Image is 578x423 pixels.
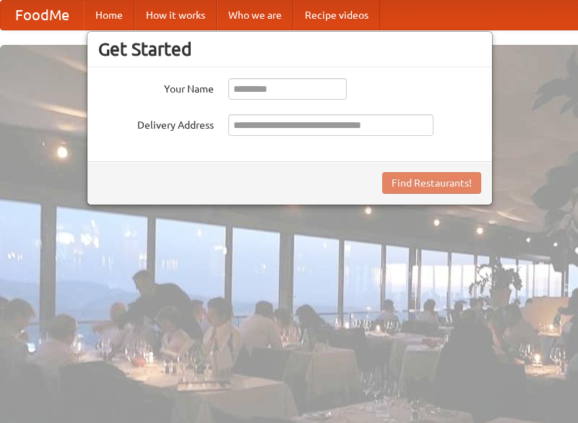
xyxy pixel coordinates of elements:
a: How it works [134,1,217,30]
a: Recipe videos [293,1,380,30]
button: Find Restaurants! [382,172,481,194]
label: Delivery Address [98,114,214,132]
a: FoodMe [1,1,84,30]
h3: Get Started [98,38,481,60]
a: Home [84,1,134,30]
a: Who we are [217,1,293,30]
label: Your Name [98,78,214,96]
